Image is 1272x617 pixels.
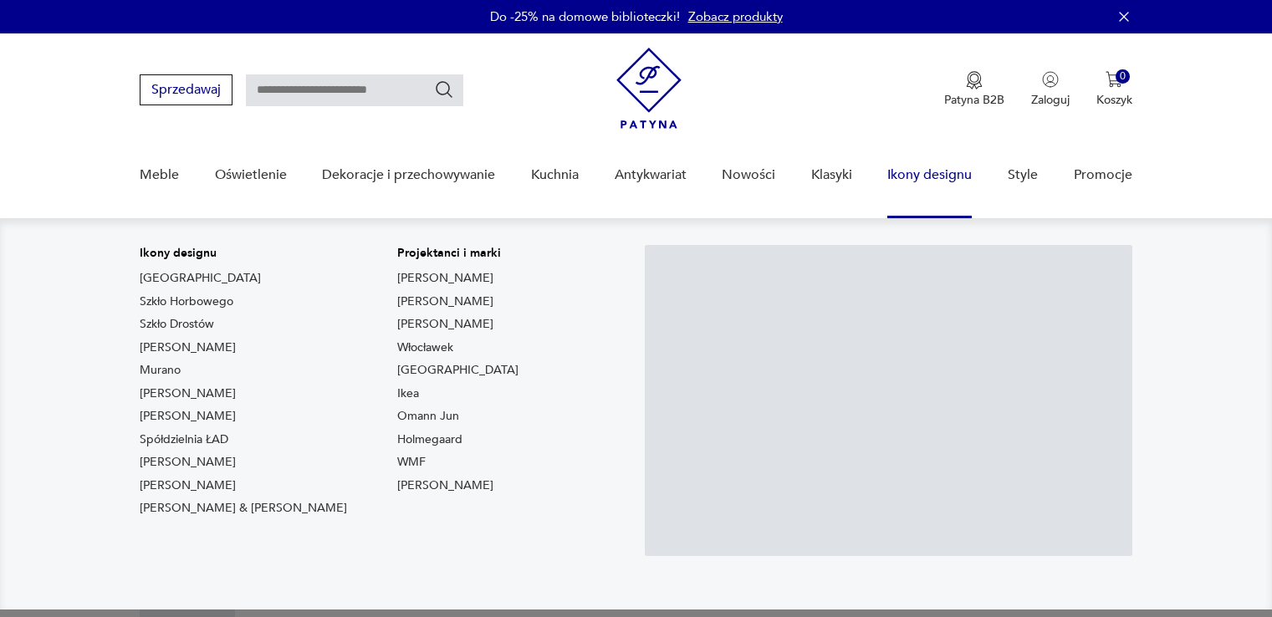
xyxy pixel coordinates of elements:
a: [PERSON_NAME] [140,385,236,402]
p: Ikony designu [140,245,347,262]
a: [PERSON_NAME] [140,454,236,471]
div: 0 [1116,69,1130,84]
a: Klasyki [811,143,852,207]
p: Projektanci i marki [397,245,519,262]
a: Zobacz produkty [688,8,783,25]
a: Kuchnia [531,143,579,207]
a: [GEOGRAPHIC_DATA] [140,270,261,287]
a: Style [1008,143,1038,207]
a: [PERSON_NAME] [397,293,493,310]
a: [PERSON_NAME] [397,316,493,333]
p: Zaloguj [1031,92,1070,108]
a: Holmegaard [397,431,462,448]
a: Szkło Horbowego [140,293,233,310]
a: Omann Jun [397,408,459,425]
a: Sprzedawaj [140,85,232,97]
a: Meble [140,143,179,207]
a: [PERSON_NAME] [397,270,493,287]
a: Dekoracje i przechowywanie [322,143,495,207]
p: Koszyk [1096,92,1132,108]
a: [PERSON_NAME] & [PERSON_NAME] [140,500,347,517]
img: Patyna - sklep z meblami i dekoracjami vintage [616,48,682,129]
button: Patyna B2B [944,71,1004,108]
a: [PERSON_NAME] [140,339,236,356]
p: Patyna B2B [944,92,1004,108]
a: Ikona medaluPatyna B2B [944,71,1004,108]
button: Zaloguj [1031,71,1070,108]
a: Szkło Drostów [140,316,214,333]
button: 0Koszyk [1096,71,1132,108]
a: Oświetlenie [215,143,287,207]
a: WMF [397,454,426,471]
a: [PERSON_NAME] [140,408,236,425]
a: [PERSON_NAME] [397,477,493,494]
button: Sprzedawaj [140,74,232,105]
a: [GEOGRAPHIC_DATA] [397,362,519,379]
a: Ikea [397,385,419,402]
a: Ikony designu [887,143,972,207]
a: [PERSON_NAME] [140,477,236,494]
a: Nowości [722,143,775,207]
img: Ikona medalu [966,71,983,89]
a: Promocje [1074,143,1132,207]
a: Spółdzielnia ŁAD [140,431,228,448]
img: Ikonka użytkownika [1042,71,1059,88]
p: Do -25% na domowe biblioteczki! [490,8,680,25]
a: Murano [140,362,181,379]
img: Ikona koszyka [1106,71,1122,88]
a: Włocławek [397,339,453,356]
a: Antykwariat [615,143,687,207]
button: Szukaj [434,79,454,99]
